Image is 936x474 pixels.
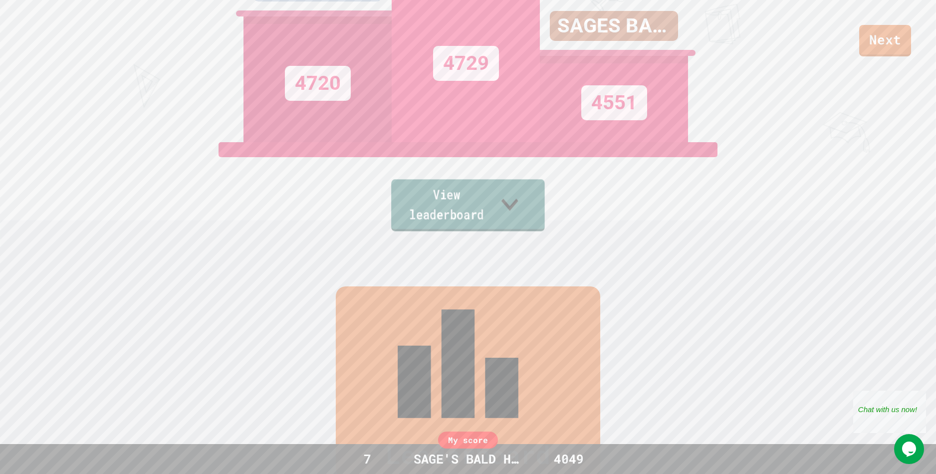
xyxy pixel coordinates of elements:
div: SAGE'S BALD HED [404,450,532,469]
a: Next [859,25,911,56]
div: 4720 [285,66,351,101]
div: SAGES BALD HEAD [550,11,678,41]
div: 7 [331,450,404,469]
div: 4551 [581,85,647,120]
iframe: chat widget [894,434,926,464]
div: 4729 [433,46,499,81]
iframe: chat widget [853,391,926,433]
div: 4049 [532,450,605,469]
div: My score [438,432,498,449]
a: View leaderboard [391,179,545,231]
